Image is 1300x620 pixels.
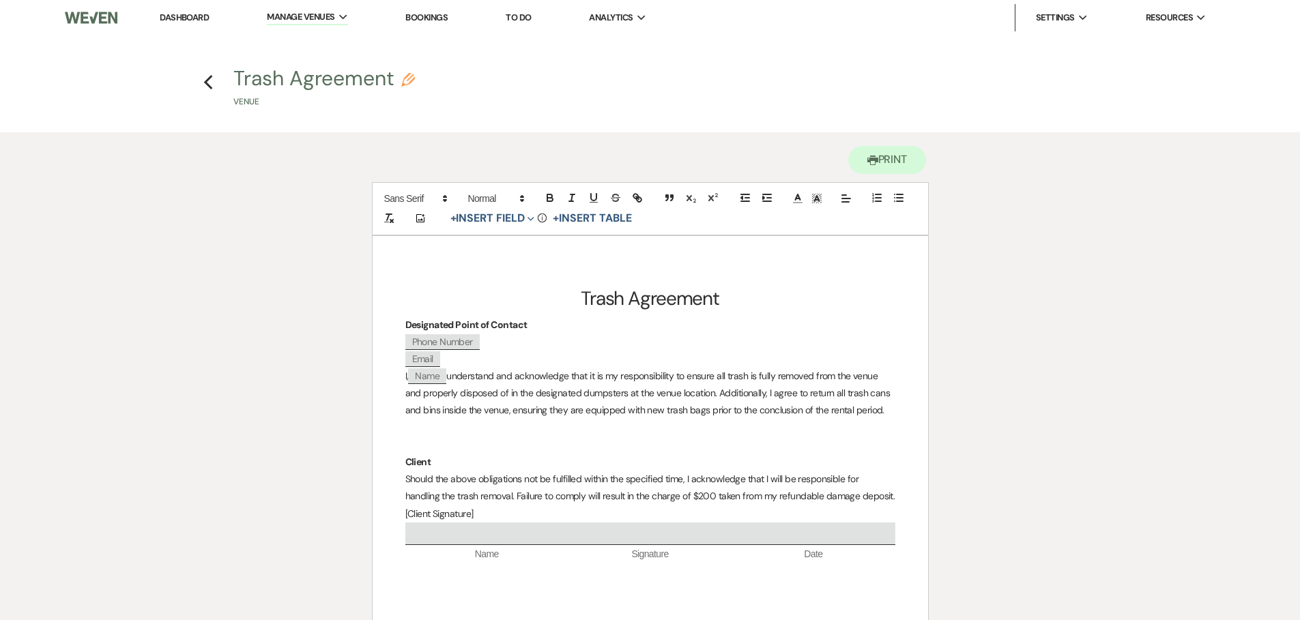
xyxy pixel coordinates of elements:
span: Analytics [589,11,633,25]
span: Phone Number [405,334,480,350]
span: Alignment [837,190,856,207]
span: Name [408,368,446,384]
a: Bookings [405,12,448,23]
button: Insert Field [446,210,540,226]
strong: Designated Point of Contact [405,319,528,331]
strong: Client [405,456,431,468]
span: Name [405,548,568,561]
p: Should the above obligations not be fulfilled within the specified time, I acknowledge that I wil... [405,471,895,505]
p: Venue [233,95,415,108]
p: I, understand and acknowledge that it is my responsibility to ensure all trash is fully removed f... [405,368,895,419]
button: Print [848,146,927,174]
p: [Client Signature] [405,505,895,522]
span: Signature [568,548,732,561]
img: Weven Logo [65,3,117,32]
span: Manage Venues [267,10,334,24]
h1: Trash Agreement [405,282,895,316]
span: Header Formats [462,190,529,207]
button: Trash AgreementVenue [233,68,415,108]
span: + [553,213,559,224]
span: Text Color [788,190,807,207]
span: + [450,213,457,224]
button: +Insert Table [548,210,636,226]
span: Email [405,351,440,367]
a: To Do [506,12,531,23]
span: Settings [1036,11,1075,25]
span: Resources [1146,11,1193,25]
span: Text Background Color [807,190,826,207]
a: Dashboard [160,12,209,23]
span: Date [732,548,895,561]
